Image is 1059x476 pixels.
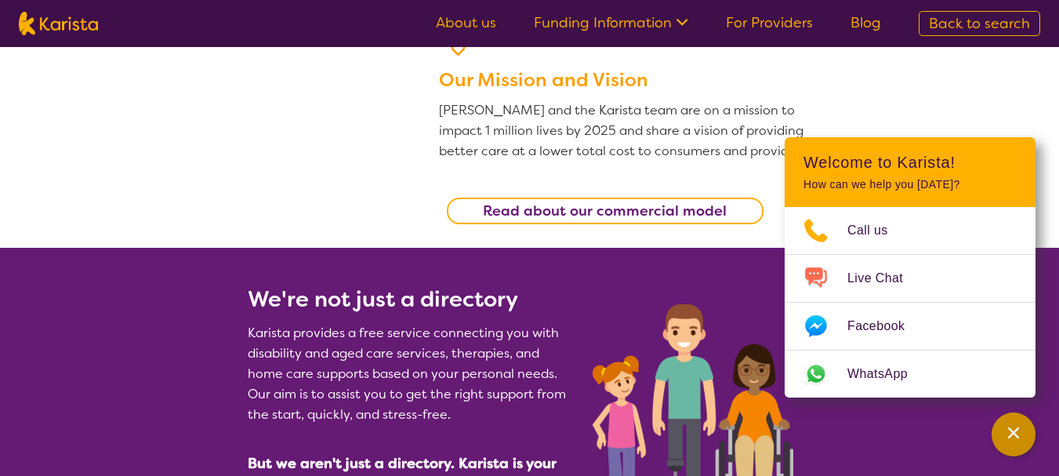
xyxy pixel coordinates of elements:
span: Live Chat [847,267,922,290]
p: How can we help you [DATE]? [803,178,1017,191]
h3: Our Mission and Vision [439,66,812,94]
a: Back to search [919,11,1040,36]
p: [PERSON_NAME] and the Karista team are on a mission to impact 1 million lives by 2025 and share a... [439,100,812,162]
a: Blog [850,13,881,32]
ul: Choose channel [785,207,1035,398]
h2: Welcome to Karista! [803,153,1017,172]
span: Facebook [847,314,923,338]
b: Read about our commercial model [483,202,727,220]
span: Back to search [929,14,1030,33]
h2: We're not just a directory [248,285,574,314]
span: Call us [847,219,907,242]
a: For Providers [726,13,813,32]
span: WhatsApp [847,362,927,386]
a: Web link opens in a new tab. [785,351,1035,398]
button: Channel Menu [992,412,1035,456]
a: About us [436,13,496,32]
a: Funding Information [534,13,688,32]
div: Channel Menu [785,137,1035,398]
img: Karista logo [19,12,98,35]
p: Karista provides a free service connecting you with disability and aged care services, therapies,... [248,323,574,425]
